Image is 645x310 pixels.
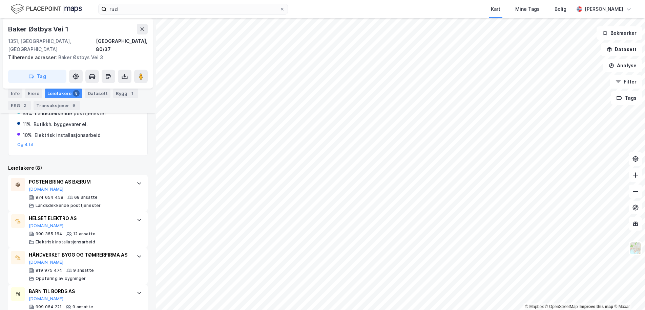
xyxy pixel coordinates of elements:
a: OpenStreetMap [545,304,578,309]
button: Tags [611,91,642,105]
div: 1351, [GEOGRAPHIC_DATA], [GEOGRAPHIC_DATA] [8,37,96,53]
button: Datasett [601,43,642,56]
button: Analyse [603,59,642,72]
div: ESG [8,101,31,110]
div: 2 [21,102,28,109]
div: 974 654 458 [36,195,63,200]
div: [GEOGRAPHIC_DATA], 80/37 [96,37,148,53]
div: Baker Østbys Vei 1 [8,24,69,34]
input: Søk på adresse, matrikkel, gårdeiere, leietakere eller personer [107,4,279,14]
button: Tag [8,70,66,83]
div: 12 ansatte [73,231,96,237]
div: Elektrisk installasjonsarbeid [35,131,101,139]
div: Mine Tags [515,5,540,13]
div: Leietakere (8) [8,164,148,172]
div: Transaksjoner [34,101,80,110]
div: Oppføring av bygninger [36,276,86,281]
div: 1 [129,90,136,97]
button: [DOMAIN_NAME] [29,223,64,229]
div: 9 ansatte [73,268,94,273]
div: Bygg [113,89,138,98]
div: 8 [73,90,80,97]
div: 55% [23,110,32,118]
div: Landsdekkende posttjenester [35,110,106,118]
button: Bokmerker [597,26,642,40]
a: Improve this map [580,304,613,309]
div: 919 975 474 [36,268,62,273]
button: [DOMAIN_NAME] [29,296,64,302]
div: Landsdekkende posttjenester [36,203,101,208]
div: 10% [23,131,32,139]
div: 68 ansatte [74,195,98,200]
div: 990 365 164 [36,231,62,237]
div: Info [8,89,22,98]
div: Elektrisk installasjonsarbeid [36,239,95,245]
a: Mapbox [525,304,544,309]
button: [DOMAIN_NAME] [29,187,64,192]
div: HÅNDVERKET BYGG OG TØMRERFIRMA AS [29,251,130,259]
div: POSTEN BRING AS BÆRUM [29,178,130,186]
div: Datasett [85,89,110,98]
div: Baker Østbys Vei 3 [8,53,142,62]
button: Og 4 til [17,142,33,147]
div: BARN TIL BORDS AS [29,287,130,295]
img: Z [629,242,642,255]
div: 9 [70,102,77,109]
div: 11% [23,120,31,128]
button: [DOMAIN_NAME] [29,260,64,265]
div: 999 064 221 [36,304,62,310]
div: HELSET ELEKTRO AS [29,214,130,222]
div: Kart [491,5,500,13]
span: Tilhørende adresser: [8,54,58,60]
iframe: Chat Widget [611,278,645,310]
div: Eiere [25,89,42,98]
button: Filter [610,75,642,89]
div: Leietakere [45,89,82,98]
div: Butikkh. byggevarer el. [34,120,88,128]
img: logo.f888ab2527a4732fd821a326f86c7f29.svg [11,3,82,15]
div: Bolig [555,5,566,13]
div: 9 ansatte [72,304,93,310]
div: [PERSON_NAME] [585,5,623,13]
